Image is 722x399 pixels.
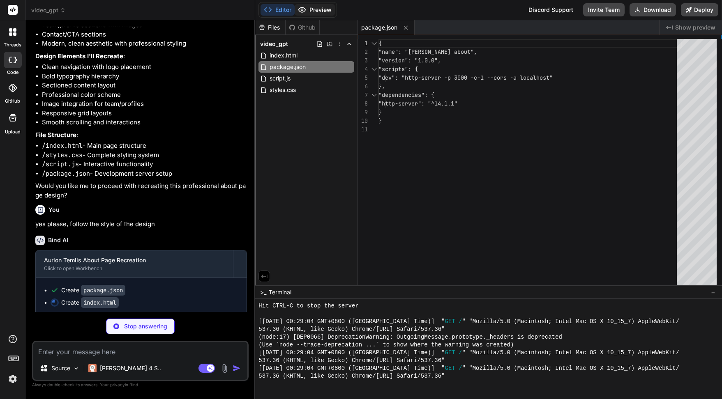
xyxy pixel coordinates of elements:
span: (node:17) [DEP0066] DeprecationWarning: OutgoingMessage.prototype._headers is deprecated [258,333,562,341]
p: [PERSON_NAME] 4 S.. [100,364,161,372]
code: package.json [81,285,125,296]
div: Files [255,23,285,32]
p: : [35,131,247,140]
span: / [459,318,462,326]
span: / [459,349,462,357]
span: Terminal [269,288,291,296]
div: Click to collapse the range. [369,91,379,99]
div: 10 [358,117,368,125]
div: 5 [358,73,368,82]
div: 1 [358,39,368,48]
div: 6 [358,82,368,91]
span: 537.36 (KHTML, like Gecko) Chrome/[URL] Safari/537.36" [258,357,445,365]
span: 537.36 (KHTML, like Gecko) Chrome/[URL] Safari/537.36" [258,326,445,333]
li: Modern, clean aesthetic with professional styling [42,39,247,48]
span: Hit CTRL-C to stop the server [258,302,358,310]
span: index.html [269,50,298,60]
div: Click to collapse the range. [369,65,379,73]
div: Create [61,286,125,294]
span: styles.css [269,85,297,95]
span: − [711,288,715,296]
img: Claude 4 Sonnet [88,364,97,372]
div: Github [286,23,319,32]
button: Aurion Temlis About Page RecreationClick to open Workbench [36,250,233,277]
p: Always double-check its answers. Your in Bind [32,381,249,389]
div: 11 [358,125,368,134]
button: Invite Team [583,3,625,16]
label: code [7,69,18,76]
label: threads [4,41,21,48]
button: Deploy [681,3,718,16]
label: GitHub [5,98,20,105]
span: Show preview [675,23,715,32]
div: 2 [358,48,368,56]
li: - Complete styling system [42,151,247,160]
div: 8 [358,99,368,108]
li: Sectioned content layout [42,81,247,90]
p: yes please, follow the style of the design [35,220,247,229]
li: Bold typography hierarchy [42,72,247,81]
span: [[DATE] 00:29:04 GMT+0800 ([GEOGRAPHIC_DATA] Time)] " [258,318,445,326]
p: Would you like me to proceed with recreating this professional about page design? [35,181,247,200]
li: Professional color scheme [42,90,247,100]
li: - Interactive functionality [42,160,247,169]
button: − [709,286,717,299]
span: video_gpt [31,6,66,14]
span: 537.36 (KHTML, like Gecko) Chrome/[URL] Safari/537.36" [258,372,445,380]
span: GET [445,318,455,326]
img: icon [233,364,241,372]
span: "http-server": "^14.1.1" [378,100,457,107]
div: Create [61,298,119,307]
code: /index.html [42,142,83,150]
div: Aurion Temlis About Page Recreation [44,256,225,264]
li: - Development server setup [42,169,247,179]
label: Upload [5,128,21,135]
span: [[DATE] 00:29:04 GMT+0800 ([GEOGRAPHIC_DATA] Time)] " [258,365,445,372]
span: package.json [361,23,397,32]
span: package.json [269,62,307,72]
img: settings [6,372,20,386]
div: 9 [358,108,368,117]
code: /styles.css [42,151,83,159]
span: video_gpt [260,40,288,48]
strong: Design Elements I'll Recreate [35,52,123,60]
li: Responsive grid layouts [42,109,247,118]
span: "dev": "http-server -p 3000 -c-1 --cors -a loc [378,74,530,81]
span: privacy [110,382,125,387]
span: "dependencies": { [378,91,434,99]
div: Click to collapse the range. [369,39,379,48]
div: 4 [358,65,368,73]
span: / [459,365,462,372]
span: GET [445,365,455,372]
div: 7 [358,91,368,99]
span: " "Mozilla/5.0 (Macintosh; Intel Mac OS X 10_15_7) AppleWebKit/ [462,349,679,357]
button: Download [630,3,676,16]
span: } [378,117,382,124]
span: " "Mozilla/5.0 (Macintosh; Intel Mac OS X 10_15_7) AppleWebKit/ [462,318,679,326]
li: Image integration for team/profiles [42,99,247,109]
h6: You [48,206,60,214]
li: Clean navigation with logo placement [42,62,247,72]
div: Click to open Workbench [44,265,225,272]
p: Source [51,364,70,372]
span: "name": "[PERSON_NAME]-about", [378,48,477,55]
button: Editor [261,4,295,16]
li: Smooth scrolling and interactions [42,118,247,127]
span: >_ [260,288,266,296]
span: "scripts": { [378,65,418,73]
div: 3 [358,56,368,65]
code: /script.js [42,160,79,168]
span: " "Mozilla/5.0 (Macintosh; Intel Mac OS X 10_15_7) AppleWebKit/ [462,365,679,372]
li: - Main page structure [42,141,247,151]
span: { [378,39,382,47]
span: "version": "1.0.0", [378,57,441,64]
div: Discord Support [524,3,578,16]
span: }, [378,83,385,90]
span: } [378,108,382,116]
code: /package.json [42,170,90,178]
code: index.html [81,297,119,308]
button: Preview [295,4,335,16]
span: (Use `node --trace-deprecation ...` to show where the warning was created) [258,341,514,349]
img: attachment [220,364,229,373]
span: GET [445,349,455,357]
